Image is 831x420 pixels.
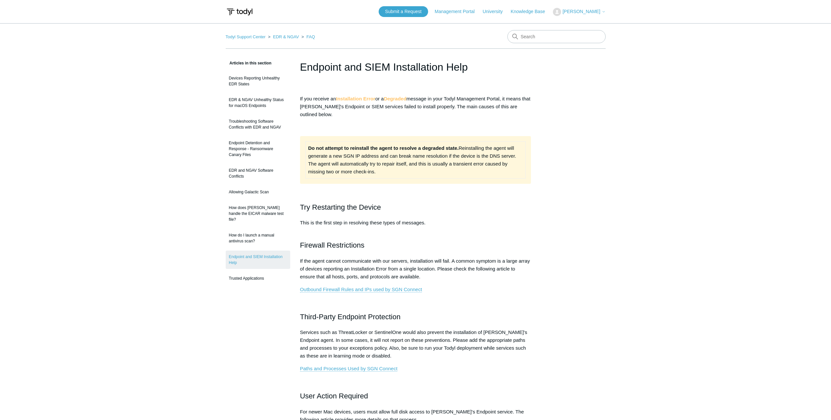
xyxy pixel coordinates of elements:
[305,142,526,179] td: Reinstalling the agent will generate a new SGN IP address and can break name resolution if the de...
[300,201,531,213] h2: Try Restarting the Device
[562,9,600,14] span: [PERSON_NAME]
[336,96,375,101] strong: Installation Error
[384,96,406,101] strong: Degraded
[379,6,428,17] a: Submit a Request
[226,229,290,247] a: How do I launch a manual antivirus scan?
[273,34,299,39] a: EDR & NGAV
[226,201,290,226] a: How does [PERSON_NAME] handle the EICAR malware test file?
[300,257,531,281] p: If the agent cannot communicate with our servers, installation will fail. A common symptom is a l...
[300,328,531,360] p: Services such as ThreatLocker or SentinelOne would also prevent the installation of [PERSON_NAME]...
[267,34,300,39] li: EDR & NGAV
[307,34,315,39] a: FAQ
[300,219,531,235] p: This is the first step in resolving these types of messages.
[226,34,266,39] a: Todyl Support Center
[300,95,531,118] p: If you receive an or a message in your Todyl Management Portal, it means that [PERSON_NAME]'s End...
[511,8,552,15] a: Knowledge Base
[226,251,290,269] a: Endpoint and SIEM Installation Help
[226,137,290,161] a: Endpoint Detention and Response - Ransomware Canary Files
[300,239,531,251] h2: Firewall Restrictions
[435,8,481,15] a: Management Portal
[226,272,290,285] a: Trusted Applications
[308,145,459,151] strong: Do not attempt to reinstall the agent to resolve a degraded state.
[226,186,290,198] a: Allowing Galactic Scan
[300,34,315,39] li: FAQ
[226,164,290,183] a: EDR and NGAV Software Conflicts
[553,8,605,16] button: [PERSON_NAME]
[300,366,398,372] a: Paths and Processes Used by SGN Connect
[226,115,290,133] a: Troubleshooting Software Conflicts with EDR and NGAV
[226,72,290,90] a: Devices Reporting Unhealthy EDR States
[226,94,290,112] a: EDR & NGAV Unhealthy Status for macOS Endpoints
[300,287,422,292] a: Outbound Firewall Rules and IPs used by SGN Connect
[507,30,606,43] input: Search
[226,34,267,39] li: Todyl Support Center
[226,61,272,65] span: Articles in this section
[226,6,254,18] img: Todyl Support Center Help Center home page
[300,59,531,75] h1: Endpoint and SIEM Installation Help
[300,390,531,402] h2: User Action Required
[482,8,509,15] a: University
[300,311,531,323] h2: Third-Party Endpoint Protection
